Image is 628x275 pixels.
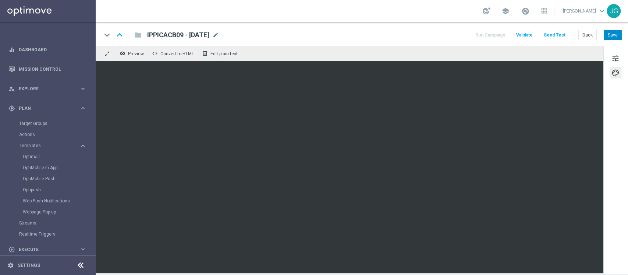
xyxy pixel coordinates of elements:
[19,231,77,237] a: Realtime Triggers
[23,187,77,193] a: Optipush
[578,30,597,40] button: Back
[8,247,87,253] button: play_circle_outline Execute keyboard_arrow_right
[8,47,87,53] button: equalizer Dashboard
[501,7,510,15] span: school
[23,198,77,204] a: Web Push Notifications
[19,247,79,252] span: Execute
[19,132,77,137] a: Actions
[607,4,621,18] div: JG
[23,176,77,182] a: OptiMobile Push
[19,87,79,91] span: Explore
[118,49,147,58] button: remove_red_eye Preview
[8,246,15,253] i: play_circle_outline
[19,143,72,148] span: Templates
[200,49,241,58] button: receipt Edit plain text
[23,209,77,215] a: Webpage Pop-up
[611,53,620,63] span: tune
[23,195,95,206] div: Web Push Notifications
[19,143,87,149] button: Templates keyboard_arrow_right
[8,86,79,92] div: Explore
[604,30,622,40] button: Save
[19,129,95,140] div: Actions
[120,51,125,56] i: remove_red_eye
[562,6,607,17] a: [PERSON_NAME]keyboard_arrow_down
[79,246,86,253] i: keyboard_arrow_right
[23,151,95,162] div: Optimail
[515,30,534,40] button: Validate
[8,105,79,112] div: Plan
[147,31,209,39] span: IPPICACB09 - 09.09.2025
[19,40,86,59] a: Dashboard
[79,105,86,112] i: keyboard_arrow_right
[23,206,95,217] div: Webpage Pop-up
[8,40,86,59] div: Dashboard
[8,46,15,53] i: equalizer
[516,32,533,38] span: Validate
[19,140,95,217] div: Templates
[23,173,95,184] div: OptiMobile Push
[23,162,95,173] div: OptiMobile In-App
[19,220,77,226] a: Streams
[114,29,125,41] i: keyboard_arrow_up
[23,154,77,160] a: Optimail
[8,105,87,111] button: gps_fixed Plan keyboard_arrow_right
[23,165,77,171] a: OptiMobile In-App
[611,68,620,78] span: palette
[19,121,77,126] a: Target Groups
[19,229,95,240] div: Realtime Triggers
[18,263,40,268] a: Settings
[212,32,219,38] span: mode_edit
[598,7,606,15] span: keyboard_arrow_down
[19,217,95,229] div: Streams
[79,85,86,92] i: keyboard_arrow_right
[8,86,15,92] i: person_search
[610,67,621,79] button: palette
[8,246,79,253] div: Execute
[543,30,567,40] button: Send Test
[8,59,86,79] div: Mission Control
[19,106,79,111] span: Plan
[19,143,79,148] div: Templates
[160,51,194,56] span: Convert to HTML
[210,51,238,56] span: Edit plain text
[8,105,15,112] i: gps_fixed
[202,51,208,56] i: receipt
[19,118,95,129] div: Target Groups
[128,51,144,56] span: Preview
[79,142,86,149] i: keyboard_arrow_right
[19,59,86,79] a: Mission Control
[23,184,95,195] div: Optipush
[610,52,621,64] button: tune
[7,262,14,269] i: settings
[8,86,87,92] button: person_search Explore keyboard_arrow_right
[8,66,87,72] button: Mission Control
[150,49,197,58] button: code Convert to HTML
[152,51,158,56] span: code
